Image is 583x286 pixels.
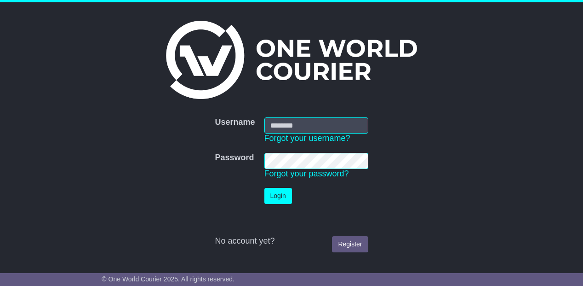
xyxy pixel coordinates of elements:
[264,188,292,204] button: Login
[215,117,255,128] label: Username
[264,169,349,178] a: Forgot your password?
[215,236,368,246] div: No account yet?
[332,236,368,252] a: Register
[102,275,234,283] span: © One World Courier 2025. All rights reserved.
[264,134,350,143] a: Forgot your username?
[215,153,254,163] label: Password
[166,21,417,99] img: One World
